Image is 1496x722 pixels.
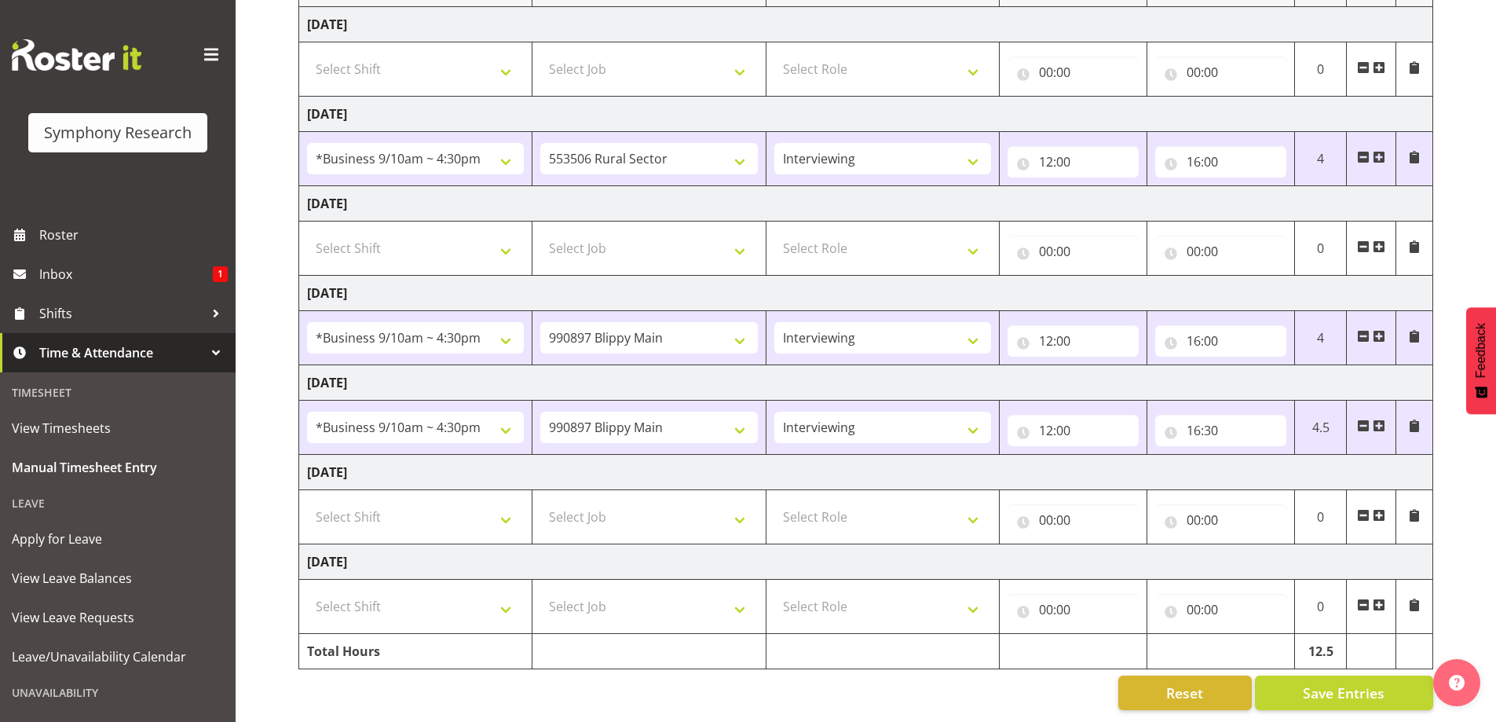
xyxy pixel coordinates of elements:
[4,448,232,487] a: Manual Timesheet Entry
[1294,311,1347,365] td: 4
[39,341,204,365] span: Time & Attendance
[39,302,204,325] span: Shifts
[1449,675,1465,691] img: help-xxl-2.png
[4,637,232,676] a: Leave/Unavailability Calendar
[1155,594,1286,625] input: Click to select...
[1008,415,1139,446] input: Click to select...
[299,544,1433,580] td: [DATE]
[44,121,192,145] div: Symphony Research
[299,455,1433,490] td: [DATE]
[12,39,141,71] img: Rosterit website logo
[299,365,1433,401] td: [DATE]
[12,527,224,551] span: Apply for Leave
[1166,683,1203,703] span: Reset
[1155,415,1286,446] input: Click to select...
[1008,504,1139,536] input: Click to select...
[1155,236,1286,267] input: Click to select...
[4,409,232,448] a: View Timesheets
[12,606,224,629] span: View Leave Requests
[1294,401,1347,455] td: 4.5
[1155,57,1286,88] input: Click to select...
[1008,325,1139,357] input: Click to select...
[213,266,228,282] span: 1
[1155,504,1286,536] input: Click to select...
[1008,236,1139,267] input: Click to select...
[1008,57,1139,88] input: Click to select...
[1474,323,1488,378] span: Feedback
[1294,132,1347,186] td: 4
[12,566,224,590] span: View Leave Balances
[1294,580,1347,634] td: 0
[1008,146,1139,178] input: Click to select...
[299,186,1433,222] td: [DATE]
[1155,146,1286,178] input: Click to select...
[1294,42,1347,97] td: 0
[39,223,228,247] span: Roster
[4,519,232,559] a: Apply for Leave
[4,598,232,637] a: View Leave Requests
[1466,307,1496,414] button: Feedback - Show survey
[299,634,532,669] td: Total Hours
[1294,222,1347,276] td: 0
[12,416,224,440] span: View Timesheets
[39,262,213,286] span: Inbox
[299,7,1433,42] td: [DATE]
[1255,676,1433,710] button: Save Entries
[4,559,232,598] a: View Leave Balances
[299,276,1433,311] td: [DATE]
[4,676,232,709] div: Unavailability
[4,376,232,409] div: Timesheet
[1008,594,1139,625] input: Click to select...
[1294,490,1347,544] td: 0
[1118,676,1252,710] button: Reset
[12,456,224,479] span: Manual Timesheet Entry
[4,487,232,519] div: Leave
[12,645,224,669] span: Leave/Unavailability Calendar
[1303,683,1384,703] span: Save Entries
[1155,325,1286,357] input: Click to select...
[1294,634,1347,669] td: 12.5
[299,97,1433,132] td: [DATE]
